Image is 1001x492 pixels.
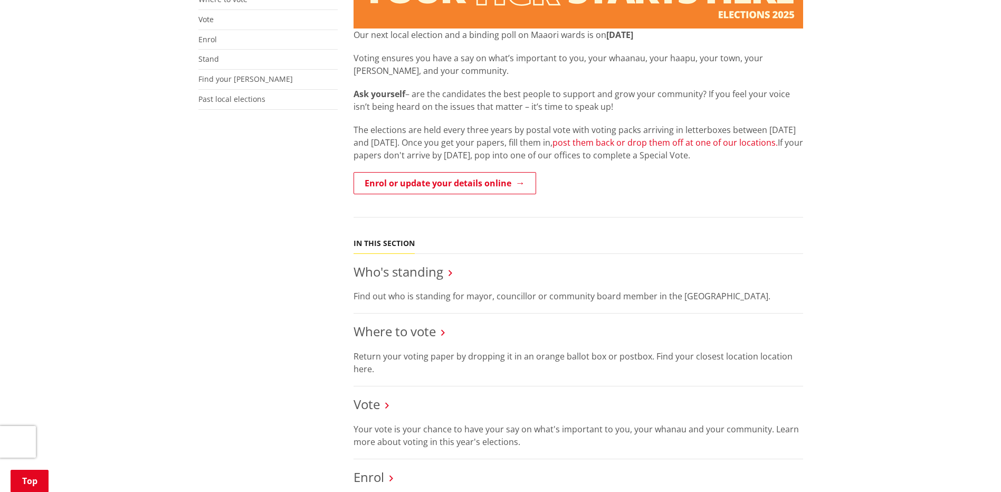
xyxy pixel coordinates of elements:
[198,14,214,24] a: Vote
[198,94,265,104] a: Past local elections
[198,54,219,64] a: Stand
[354,290,803,302] p: Find out who is standing for mayor, councillor or community board member in the [GEOGRAPHIC_DATA].
[606,29,633,41] strong: [DATE]
[354,29,803,41] p: Our next local election and a binding poll on Maaori wards is on
[198,34,217,44] a: Enrol
[354,124,803,162] p: The elections are held every three years by postal vote with voting packs arriving in letterboxes...
[354,395,380,413] a: Vote
[354,468,384,486] a: Enrol
[354,350,803,375] p: Return your voting paper by dropping it in an orange ballot box or postbox. Find your closest loc...
[11,470,49,492] a: Top
[552,137,778,148] a: post them back or drop them off at one of our locations.
[952,448,990,486] iframe: Messenger Launcher
[354,88,405,100] strong: Ask yourself
[354,263,443,280] a: Who's standing
[198,74,293,84] a: Find your [PERSON_NAME]
[354,323,436,340] a: Where to vote
[354,172,536,194] a: Enrol or update your details online
[354,52,803,77] p: Voting ensures you have a say on what’s important to you, your whaanau, your haapu, your town, yo...
[354,88,803,113] p: – are the candidates the best people to support and grow your community? If you feel your voice i...
[354,423,803,448] p: Your vote is your chance to have your say on what's important to you, your whanau and your commun...
[354,239,415,248] h5: In this section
